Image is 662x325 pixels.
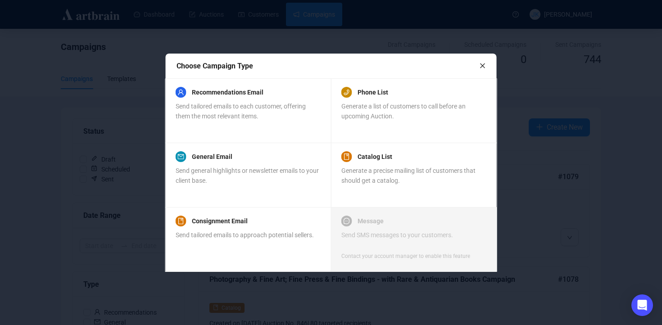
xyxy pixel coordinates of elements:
a: Message [358,216,384,226]
a: Recommendations Email [192,87,263,98]
a: Consignment Email [192,216,248,226]
div: Open Intercom Messenger [631,294,653,316]
a: General Email [192,151,232,162]
span: Send general highlights or newsletter emails to your client base. [176,167,319,184]
span: Send tailored emails to approach potential sellers. [176,231,314,239]
span: book [344,153,350,160]
span: book [178,218,184,224]
span: Send tailored emails to each customer, offering them the most relevant items. [176,103,306,120]
span: mail [178,153,184,160]
a: Catalog List [358,151,392,162]
span: close [480,63,486,69]
div: Choose Campaign Type [177,60,480,72]
span: Generate a precise mailing list of customers that should get a catalog. [341,167,476,184]
span: Generate a list of customers to call before an upcoming Auction. [341,103,466,120]
span: Send SMS messages to your customers. [341,231,453,239]
div: Contact your account manager to enable this feature [341,252,470,261]
span: phone [344,89,350,95]
span: user [178,89,184,95]
a: Phone List [358,87,388,98]
span: message [344,218,350,224]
